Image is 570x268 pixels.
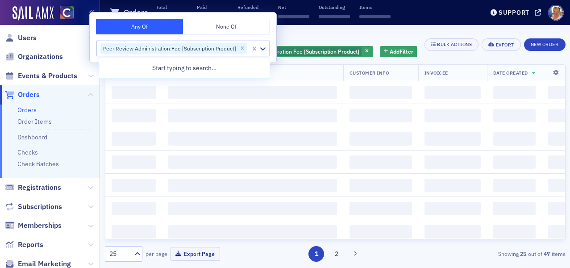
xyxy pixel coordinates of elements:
[112,225,156,239] span: ‌
[17,106,37,114] a: Orders
[168,132,337,146] span: ‌
[482,38,520,51] button: Export
[418,250,566,258] div: Showing out of items
[17,148,38,156] a: Checks
[319,15,350,18] span: ‌
[183,19,270,34] button: None Of
[278,15,309,18] span: ‌
[168,109,337,122] span: ‌
[349,69,389,75] span: Customer Info
[349,225,412,239] span: ‌
[519,250,528,258] strong: 25
[424,38,478,51] button: Bulk Actions
[124,7,148,18] h1: Orders
[349,86,412,99] span: ‌
[5,221,62,230] a: Memberships
[112,132,156,146] span: ‌
[168,155,337,169] span: ‌
[5,183,61,193] a: Registrations
[496,42,514,47] div: Export
[18,202,62,212] span: Subscriptions
[493,225,536,239] span: ‌
[222,48,359,55] span: Peer Review Administration Fee [Subscription Product]
[493,69,528,75] span: Date Created
[349,155,412,169] span: ‌
[18,183,61,193] span: Registrations
[424,69,448,75] span: Invoicee
[424,132,481,146] span: ‌
[100,43,237,54] div: Peer Review Administration Fee [Subscription Product]
[548,5,564,21] span: Profile
[18,90,40,100] span: Orders
[112,109,156,122] span: ‌
[112,86,156,99] span: ‌
[349,109,412,122] span: ‌
[5,90,40,100] a: Orders
[18,240,43,250] span: Reports
[168,86,337,99] span: ‌
[349,132,412,146] span: ‌
[12,6,54,21] img: SailAMX
[424,225,481,239] span: ‌
[424,86,481,99] span: ‌
[54,6,74,21] a: View Homepage
[5,240,43,250] a: Reports
[493,155,536,169] span: ‌
[493,86,536,99] span: ‌
[18,221,62,230] span: Memberships
[329,246,345,262] button: 2
[146,250,167,258] label: per page
[112,155,156,169] span: ‌
[5,202,62,212] a: Subscriptions
[390,47,413,55] span: Add Filter
[349,179,412,192] span: ‌
[524,40,566,48] a: New Order
[112,179,156,192] span: ‌
[424,202,481,215] span: ‌
[542,250,552,258] strong: 47
[437,42,472,47] div: Bulk Actions
[278,4,309,10] p: Net
[424,155,481,169] span: ‌
[359,4,391,10] p: Items
[319,4,350,10] p: Outstanding
[60,6,74,20] img: SailAMX
[380,46,417,57] button: AddFilter
[499,8,529,17] div: Support
[18,71,77,81] span: Events & Products
[156,4,187,10] p: Total
[524,38,566,51] button: New Order
[109,249,129,259] div: 25
[493,179,536,192] span: ‌
[359,15,391,18] span: ‌
[493,109,536,122] span: ‌
[171,247,220,261] button: Export Page
[197,4,228,10] p: Paid
[18,33,37,43] span: Users
[237,4,269,10] p: Refunded
[18,52,63,62] span: Organizations
[168,225,337,239] span: ‌
[96,19,183,34] button: Any Of
[493,202,536,215] span: ‌
[17,117,52,126] a: Order Items
[17,133,47,141] a: Dashboard
[5,71,77,81] a: Events & Products
[5,33,37,43] a: Users
[493,132,536,146] span: ‌
[99,60,270,76] div: Start typing to search…
[237,43,247,54] div: Remove Peer Review Administration Fee [Subscription Product]
[424,109,481,122] span: ‌
[5,52,63,62] a: Organizations
[112,202,156,215] span: ‌
[308,246,324,262] button: 1
[168,179,337,192] span: ‌
[168,202,337,215] span: ‌
[424,179,481,192] span: ‌
[349,202,412,215] span: ‌
[17,160,59,168] a: Check Batches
